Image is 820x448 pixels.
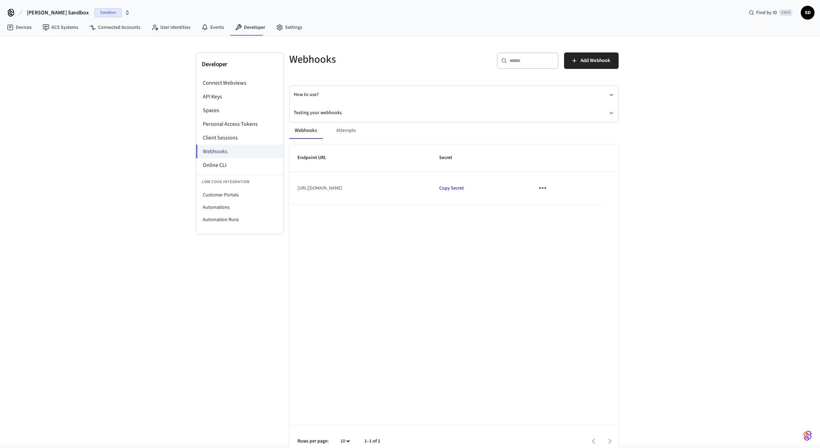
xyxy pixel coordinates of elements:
[756,9,777,16] span: Find by ID
[743,7,798,19] div: Find by IDCtrl K
[289,172,431,205] td: [URL][DOMAIN_NAME]
[84,21,146,34] a: Connected Accounts
[801,7,814,19] span: SD
[337,436,353,446] div: 10
[294,104,614,122] button: Testing your webhooks
[297,438,329,445] p: Rows per page:
[230,21,271,34] a: Developer
[37,21,84,34] a: ACS Systems
[196,131,283,145] li: Client Sessions
[196,90,283,104] li: API Keys
[779,9,793,16] span: Ctrl K
[289,144,619,205] table: sticky table
[196,189,283,201] li: Customer Portals
[801,6,815,20] button: SD
[196,145,283,158] li: Webhooks
[289,52,450,66] h5: Webhooks
[94,8,122,17] span: Sandbox
[294,86,614,104] button: How to use?
[289,122,323,139] button: Webhooks
[564,52,619,69] button: Add Webhook
[364,438,380,445] p: 1–1 of 1
[27,9,89,17] span: [PERSON_NAME] Sandbox
[196,158,283,172] li: Online CLI
[289,122,619,139] div: ant example
[146,21,196,34] a: User Identities
[196,214,283,226] li: Automation Runs
[271,21,308,34] a: Settings
[1,21,37,34] a: Devices
[196,104,283,117] li: Spaces
[581,56,610,65] span: Add Webhook
[196,201,283,214] li: Automations
[196,21,230,34] a: Events
[297,153,335,163] span: Endpoint URL
[439,153,461,163] span: Secret
[804,430,812,441] img: SeamLogoGradient.69752ec5.svg
[439,185,464,192] span: Copied!
[196,117,283,131] li: Personal Access Tokens
[202,60,278,69] h3: Developer
[196,175,283,189] li: Low Code Integration
[196,76,283,90] li: Connect Webviews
